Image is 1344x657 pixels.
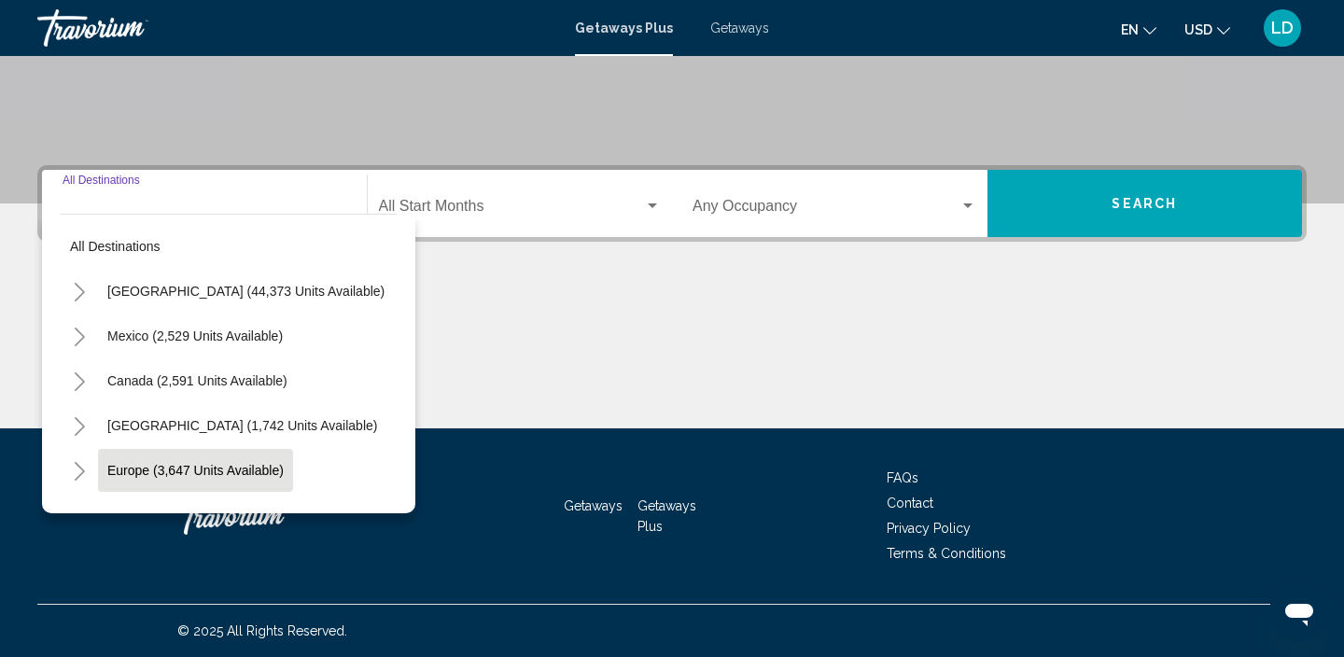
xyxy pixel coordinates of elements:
[107,373,287,388] span: Canada (2,591 units available)
[1258,8,1307,48] button: User Menu
[107,463,284,478] span: Europe (3,647 units available)
[637,498,696,534] a: Getaways Plus
[710,21,769,35] a: Getaways
[177,488,364,544] a: Travorium
[887,521,971,536] a: Privacy Policy
[1271,19,1294,37] span: LD
[1121,22,1139,37] span: en
[177,623,347,638] span: © 2025 All Rights Reserved.
[42,170,1302,237] div: Search widget
[564,498,623,513] a: Getaways
[107,418,377,433] span: [GEOGRAPHIC_DATA] (1,742 units available)
[575,21,673,35] a: Getaways Plus
[887,496,933,510] a: Contact
[98,449,293,492] button: Europe (3,647 units available)
[1121,16,1156,43] button: Change language
[61,273,98,310] button: Toggle United States (44,373 units available)
[61,407,98,444] button: Toggle Caribbean & Atlantic Islands (1,742 units available)
[37,9,556,47] a: Travorium
[1184,22,1212,37] span: USD
[61,225,397,268] button: All destinations
[107,328,283,343] span: Mexico (2,529 units available)
[61,317,98,355] button: Toggle Mexico (2,529 units available)
[887,546,1006,561] a: Terms & Conditions
[1269,582,1329,642] iframe: Button to launch messaging window
[98,315,292,357] button: Mexico (2,529 units available)
[987,170,1303,237] button: Search
[887,470,918,485] a: FAQs
[98,270,394,313] button: [GEOGRAPHIC_DATA] (44,373 units available)
[98,494,291,537] button: Australia (215 units available)
[98,359,297,402] button: Canada (2,591 units available)
[61,452,98,489] button: Toggle Europe (3,647 units available)
[70,239,161,254] span: All destinations
[61,362,98,399] button: Toggle Canada (2,591 units available)
[107,284,385,299] span: [GEOGRAPHIC_DATA] (44,373 units available)
[61,496,98,534] button: Toggle Australia (215 units available)
[1112,197,1177,212] span: Search
[98,404,386,447] button: [GEOGRAPHIC_DATA] (1,742 units available)
[1184,16,1230,43] button: Change currency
